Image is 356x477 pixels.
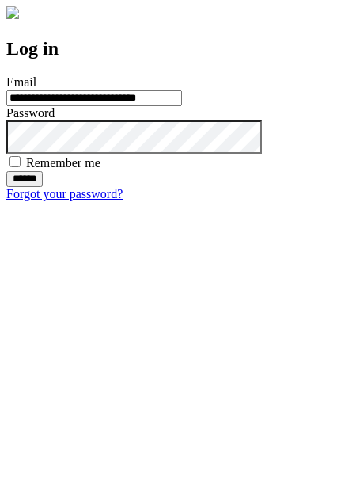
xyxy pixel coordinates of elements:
[6,106,55,120] label: Password
[6,38,350,59] h2: Log in
[6,187,123,200] a: Forgot your password?
[6,75,36,89] label: Email
[26,156,100,170] label: Remember me
[6,6,19,19] img: logo-4e3dc11c47720685a147b03b5a06dd966a58ff35d612b21f08c02c0306f2b779.png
